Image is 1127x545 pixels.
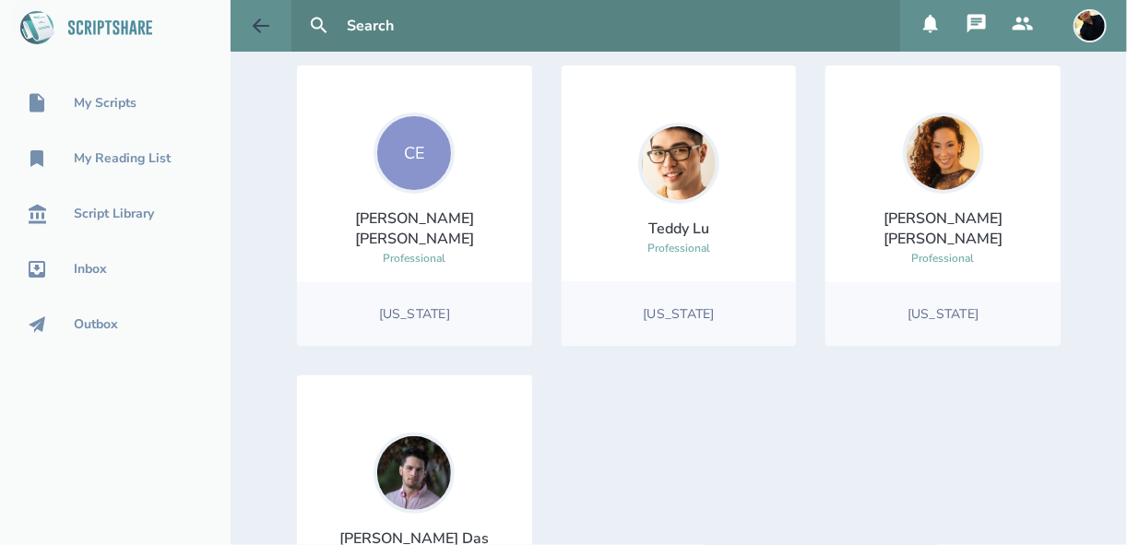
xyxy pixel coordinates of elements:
a: [PERSON_NAME] [PERSON_NAME]Professional [840,113,1046,267]
img: user_1750930607-crop.jpg [1074,9,1107,42]
div: [US_STATE] [825,282,1061,346]
div: [US_STATE] [562,281,797,346]
div: [US_STATE] [297,282,532,346]
img: user_1750555682-crop.jpg [903,113,984,194]
a: Teddy LuProfessional [638,113,719,267]
div: Inbox [74,262,107,277]
div: CE [374,113,455,194]
div: My Reading List [74,151,171,166]
div: Outbox [74,317,118,332]
img: user_1750497667-crop.jpg [638,123,719,204]
div: Professional [383,249,445,267]
div: Script Library [74,207,154,221]
div: Professional [647,239,710,257]
div: Teddy Lu [648,219,709,239]
img: user_1750572385-crop.jpg [374,432,455,514]
div: My Scripts [74,96,136,111]
div: [PERSON_NAME] [PERSON_NAME] [840,208,1046,249]
div: [PERSON_NAME] [PERSON_NAME] [312,208,517,249]
div: Professional [912,249,975,267]
a: CE[PERSON_NAME] [PERSON_NAME]Professional [312,113,517,267]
